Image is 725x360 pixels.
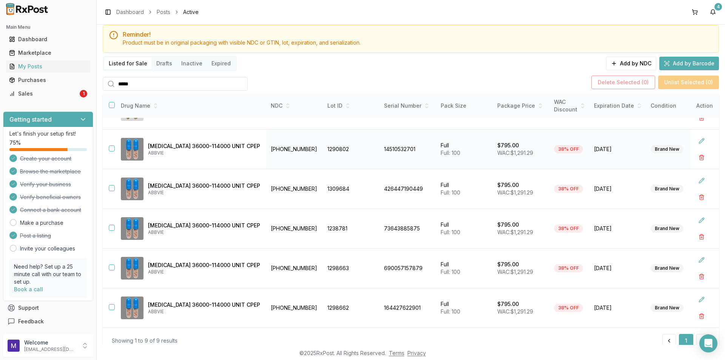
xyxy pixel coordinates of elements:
[646,94,703,118] th: Condition
[24,346,77,352] p: [EMAIL_ADDRESS][DOMAIN_NAME]
[6,32,90,46] a: Dashboard
[18,318,44,325] span: Feedback
[441,308,460,315] span: Full: 100
[9,76,87,84] div: Purchases
[14,286,43,292] a: Book a call
[148,142,260,150] p: [MEDICAL_DATA] 36000-114000 UNIT CPEP
[123,39,713,46] div: Product must be in original packaging with visible NDC or GTIN, lot, expiration, and serialization.
[695,174,708,187] button: Edit
[6,24,90,30] h2: Main Menu
[554,224,583,233] div: 38% OFF
[121,178,143,200] img: Creon 36000-114000 UNIT CPEP
[436,130,493,169] td: Full
[148,222,260,229] p: [MEDICAL_DATA] 36000-114000 UNIT CPEP
[112,337,177,345] div: Showing 1 to 9 of 9 results
[3,60,93,73] button: My Posts
[651,264,683,272] div: Brand New
[651,185,683,193] div: Brand New
[271,102,318,110] div: NDC
[497,308,533,315] span: WAC: $1,291.29
[679,334,693,348] button: 1
[121,217,143,240] img: Creon 36000-114000 UNIT CPEP
[659,57,719,70] button: Add by Barcode
[554,185,583,193] div: 38% OFF
[695,293,708,306] button: Edit
[3,47,93,59] button: Marketplace
[8,340,20,352] img: User avatar
[707,6,719,18] button: 4
[436,169,493,209] td: Full
[3,74,93,86] button: Purchases
[594,102,642,110] div: Expiration Date
[497,261,519,268] p: $795.00
[266,249,323,288] td: [PHONE_NUMBER]
[121,257,143,280] img: Creon 36000-114000 UNIT CPEP
[695,134,708,148] button: Edit
[207,57,235,70] button: Expired
[594,304,642,312] span: [DATE]
[497,229,533,235] span: WAC: $1,291.29
[379,130,436,169] td: 14510532701
[20,245,75,252] a: Invite your colleagues
[407,350,426,356] a: Privacy
[441,269,460,275] span: Full: 100
[121,102,260,110] div: Drug Name
[20,155,71,162] span: Create your account
[384,102,432,110] div: Serial Number
[323,169,379,209] td: 1309684
[554,98,585,113] div: WAC Discount
[121,297,143,319] img: Creon 36000-114000 UNIT CPEP
[497,189,533,196] span: WAC: $1,291.29
[24,339,77,346] p: Welcome
[148,182,260,190] p: [MEDICAL_DATA] 36000-114000 UNIT CPEP
[651,145,683,153] div: Brand New
[594,264,642,272] span: [DATE]
[379,169,436,209] td: 426447190449
[104,57,152,70] button: Listed for Sale
[116,8,144,16] a: Dashboard
[80,90,87,97] div: 1
[266,169,323,209] td: [PHONE_NUMBER]
[3,301,93,315] button: Support
[441,150,460,156] span: Full: 100
[20,206,81,214] span: Connect a bank account
[497,300,519,308] p: $795.00
[323,130,379,169] td: 1290802
[554,145,583,153] div: 38% OFF
[6,46,90,60] a: Marketplace
[497,102,545,110] div: Package Price
[148,229,260,235] p: ABBVIE
[20,168,81,175] span: Browse the marketplace
[497,221,519,229] p: $795.00
[177,57,207,70] button: Inactive
[699,334,717,352] div: Open Intercom Messenger
[606,57,656,70] button: Add by NDC
[554,264,583,272] div: 38% OFF
[695,270,708,283] button: Delete
[497,142,519,149] p: $795.00
[9,139,21,147] span: 75 %
[651,224,683,233] div: Brand New
[594,225,642,232] span: [DATE]
[148,309,260,315] p: ABBVIE
[327,102,375,110] div: Lot ID
[6,60,90,73] a: My Posts
[497,150,533,156] span: WAC: $1,291.29
[14,263,82,286] p: Need help? Set up a 25 minute call with our team to set up.
[323,249,379,288] td: 1298663
[695,151,708,164] button: Delete
[389,350,404,356] a: Terms
[695,190,708,204] button: Delete
[6,73,90,87] a: Purchases
[554,304,583,312] div: 38% OFF
[20,193,81,201] span: Verify beneficial owners
[9,49,87,57] div: Marketplace
[323,288,379,328] td: 1298662
[714,3,722,11] div: 4
[3,315,93,328] button: Feedback
[116,8,199,16] nav: breadcrumb
[183,8,199,16] span: Active
[323,209,379,249] td: 1238781
[497,269,533,275] span: WAC: $1,291.29
[148,301,260,309] p: [MEDICAL_DATA] 36000-114000 UNIT CPEP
